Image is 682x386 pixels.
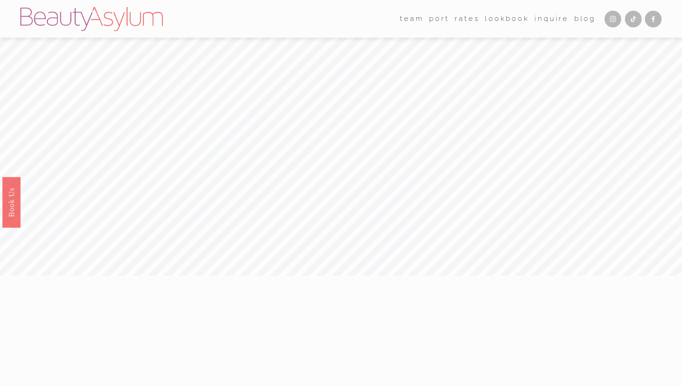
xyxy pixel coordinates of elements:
[534,12,569,26] a: Inquire
[2,177,20,227] a: Book Us
[645,11,662,27] a: Facebook
[400,12,424,26] a: folder dropdown
[455,12,479,26] a: Rates
[574,12,596,26] a: Blog
[485,12,529,26] a: Lookbook
[20,7,163,31] img: Beauty Asylum | Bridal Hair &amp; Makeup Charlotte &amp; Atlanta
[605,11,621,27] a: Instagram
[429,12,449,26] a: port
[400,13,424,25] span: team
[625,11,642,27] a: TikTok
